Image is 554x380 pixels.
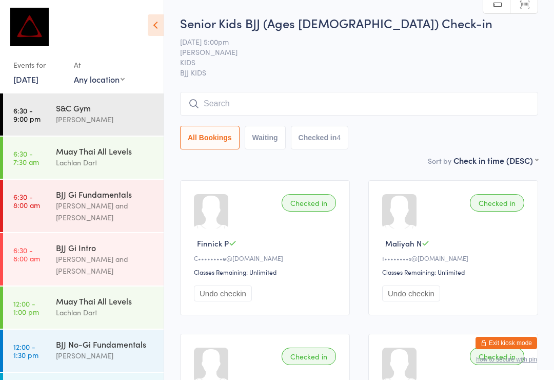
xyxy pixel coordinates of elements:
a: 6:30 -8:00 amBJJ Gi Fundamentals[PERSON_NAME] and [PERSON_NAME] [3,180,164,232]
div: Any location [74,73,125,85]
div: Check in time (DESC) [453,155,538,166]
button: how to secure with pin [476,356,537,363]
div: [PERSON_NAME] and [PERSON_NAME] [56,253,155,277]
button: Undo checkin [194,286,252,301]
time: 6:30 - 9:00 pm [13,106,41,123]
time: 12:00 - 1:00 pm [13,299,39,316]
div: [PERSON_NAME] and [PERSON_NAME] [56,200,155,223]
time: 6:30 - 8:00 am [13,246,40,262]
div: [PERSON_NAME] [56,113,155,125]
button: Undo checkin [382,286,440,301]
div: BJJ Gi Fundamentals [56,188,155,200]
a: [DATE] [13,73,38,85]
img: Dominance MMA Abbotsford [10,8,49,46]
time: 6:30 - 7:30 am [13,149,39,166]
div: Classes Remaining: Unlimited [194,268,339,276]
span: Maliyah N [385,238,422,249]
div: [PERSON_NAME] [56,350,155,362]
button: All Bookings [180,126,240,149]
a: 6:30 -7:30 amMuay Thai All LevelsLachlan Dart [3,137,164,179]
a: 12:00 -1:00 pmMuay Thai All LevelsLachlan Dart [3,287,164,329]
div: At [74,56,125,73]
span: BJJ KIDS [180,67,538,78]
button: Checked in4 [291,126,349,149]
div: Checked in [282,194,336,212]
div: Lachlan Dart [56,157,155,168]
span: [PERSON_NAME] [180,47,522,57]
input: Search [180,92,538,116]
span: Finnick P [197,238,229,249]
div: Lachlan Dart [56,307,155,318]
div: C••••••••e@[DOMAIN_NAME] [194,254,339,262]
div: Checked in [282,348,336,365]
div: t••••••••s@[DOMAIN_NAME] [382,254,527,262]
a: 12:00 -1:30 pmBJJ No-Gi Fundamentals[PERSON_NAME] [3,330,164,372]
time: 12:00 - 1:30 pm [13,343,38,359]
span: KIDS [180,57,522,67]
a: 6:30 -9:00 pmS&C Gym[PERSON_NAME] [3,93,164,136]
time: 6:30 - 8:00 am [13,193,40,209]
div: Checked in [470,194,524,212]
div: Checked in [470,348,524,365]
div: Classes Remaining: Unlimited [382,268,527,276]
h2: Senior Kids BJJ (Ages [DEMOGRAPHIC_DATA]) Check-in [180,14,538,31]
button: Exit kiosk mode [476,337,537,349]
div: S&C Gym [56,102,155,113]
span: [DATE] 5:00pm [180,36,522,47]
div: Events for [13,56,64,73]
div: BJJ No-Gi Fundamentals [56,338,155,350]
div: Muay Thai All Levels [56,295,155,307]
div: 4 [337,134,341,142]
div: Muay Thai All Levels [56,145,155,157]
div: BJJ Gi Intro [56,242,155,253]
a: 6:30 -8:00 amBJJ Gi Intro[PERSON_NAME] and [PERSON_NAME] [3,233,164,286]
button: Waiting [245,126,286,149]
label: Sort by [428,156,451,166]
